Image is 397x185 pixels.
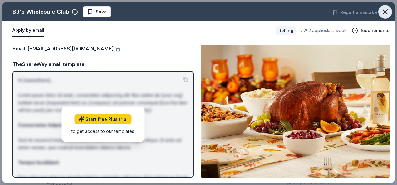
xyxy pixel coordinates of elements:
button: Save [83,6,111,17]
strong: Tempor Incididunt [18,160,59,165]
span: Email : [12,45,114,52]
img: Image for BJ's Wholesale Club [201,45,390,178]
div: Rolling [276,26,296,35]
button: Requirements [352,27,390,34]
span: Requirements [359,27,390,34]
span: Save [96,8,107,16]
strong: Consectetur Adipiscing [18,122,72,128]
div: BJ's Wholesale Club [12,7,69,17]
div: 2 applies last week [301,27,347,34]
a: [EMAIL_ADDRESS][DOMAIN_NAME] [27,45,114,53]
button: Apply by email [12,24,44,37]
div: TheShareWay email template [12,60,194,68]
div: to get access to our templates [71,128,134,134]
button: Report a mistake [333,9,377,16]
a: Start free Plus trial [74,114,131,124]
